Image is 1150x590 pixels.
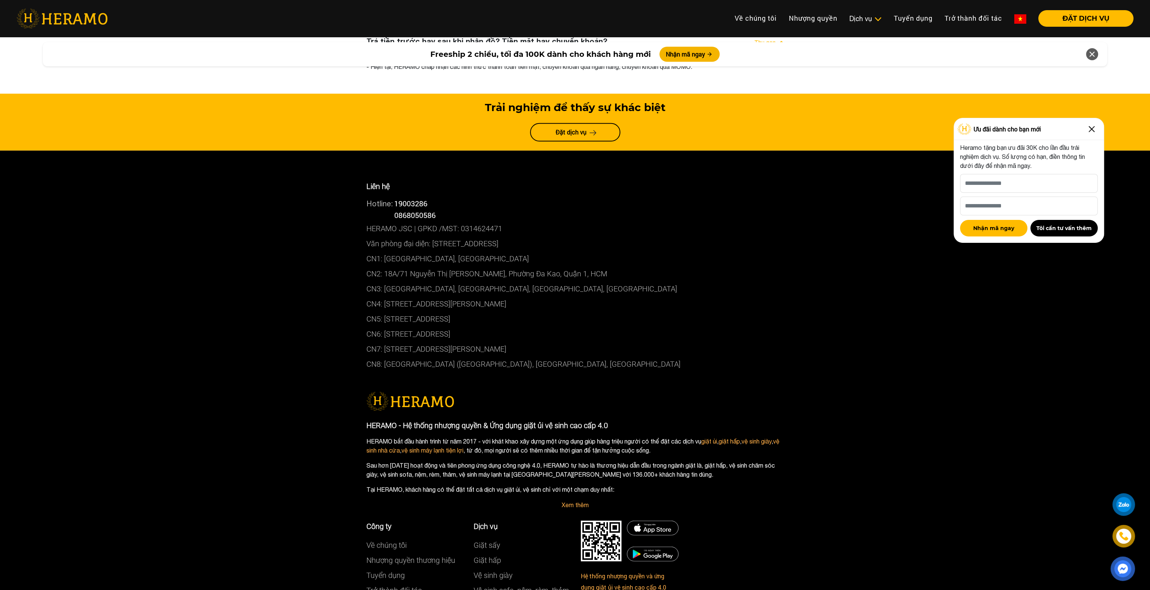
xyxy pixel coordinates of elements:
[1014,14,1026,24] img: vn-flag.png
[17,9,108,28] img: heramo-logo.png
[960,143,1098,170] p: Heramo tặng bạn ưu đãi 30K cho lần đầu trải nghiệm dịch vụ. Số lượng có hạn, điền thông tin dưới ...
[366,251,784,266] p: CN1: [GEOGRAPHIC_DATA], [GEOGRAPHIC_DATA]
[366,326,784,341] p: CN6: [STREET_ADDRESS]
[474,571,513,580] a: Vệ sinh giày
[729,10,783,26] a: Về chúng tôi
[701,438,717,445] a: giặt ủi
[719,438,740,445] a: giặt hấp
[888,10,939,26] a: Tuyển dụng
[366,181,784,192] p: Liên hệ
[366,437,784,455] p: HERAMO bắt đầu hành trình từ năm 2017 - với khát khao xây dựng một ứng dụng giúp hàng triệu người...
[430,49,650,60] span: Freeship 2 chiều, tối đa 100K dành cho khách hàng mới
[1038,10,1133,27] button: ĐẶT DỊCH VỤ
[474,556,501,565] a: Giặt hấp
[1118,531,1129,542] img: phone-icon
[366,521,462,532] p: Công ty
[366,341,784,357] p: CN7: [STREET_ADDRESS][PERSON_NAME]
[366,236,784,251] p: Văn phòng đại diện: [STREET_ADDRESS]
[1030,220,1098,236] button: Tôi cần tư vấn thêm
[394,198,427,208] a: 19003286
[366,357,784,372] p: CN8: [GEOGRAPHIC_DATA] ([GEOGRAPHIC_DATA]), [GEOGRAPHIC_DATA], [GEOGRAPHIC_DATA]
[939,10,1008,26] a: Trở thành đối tác
[741,438,772,445] a: vệ sinh giày
[366,420,784,431] p: HERAMO - Hệ thống nhượng quyền & Ứng dụng giặt ủi vệ sinh cao cấp 4.0
[974,125,1041,134] span: Ưu đãi dành cho bạn mới
[366,392,454,411] img: logo
[366,281,784,296] p: CN3: [GEOGRAPHIC_DATA], [GEOGRAPHIC_DATA], [GEOGRAPHIC_DATA], [GEOGRAPHIC_DATA]
[581,521,621,561] img: DMCA.com Protection Status
[366,101,784,114] h3: Trải nghiệm để thấy sự khác biệt
[783,10,843,26] a: Nhượng quyền
[589,130,597,136] img: arrow-next
[530,123,620,142] a: Đặt dịch vụ
[474,521,570,532] p: Dịch vụ
[366,296,784,311] p: CN4: [STREET_ADDRESS][PERSON_NAME]
[562,502,589,508] a: Xem thêm
[366,541,407,550] a: Về chúng tôi
[1032,15,1133,22] a: ĐẶT DỊCH VỤ
[960,220,1027,236] button: Nhận mã ngay
[366,461,784,479] p: Sau hơn [DATE] hoạt động và tiên phong ứng dụng công nghệ 4.0, HERAMO tự hào là thương hiệu dẫn đ...
[366,221,784,236] p: HERAMO JSC | GPKD /MST: 0314624471
[627,521,679,535] img: DMCA.com Protection Status
[366,199,393,208] span: Hotline:
[849,14,882,24] div: Dịch vụ
[401,447,463,454] a: vệ sinh máy lạnh tiện lợi
[366,266,784,281] p: CN2: 18A/71 Nguyễn Thị [PERSON_NAME], Phường Đa Kao, Quận 1, HCM
[874,15,882,23] img: subToggleIcon
[957,123,972,135] img: Logo
[366,485,784,494] p: Tại HERAMO, khách hàng có thể đặt tất cả dịch vụ giặt ủi, vệ sinh chỉ với một chạm duy nhất:
[474,541,500,550] a: Giặt sấy
[394,210,436,220] span: 0868050586
[627,547,679,561] img: DMCA.com Protection Status
[366,311,784,326] p: CN5: [STREET_ADDRESS]
[366,571,405,580] a: Tuyển dụng
[1114,526,1134,546] a: phone-icon
[366,556,455,565] a: Nhượng quyền thương hiệu
[659,47,720,62] button: Nhận mã ngay
[1086,123,1098,135] img: Close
